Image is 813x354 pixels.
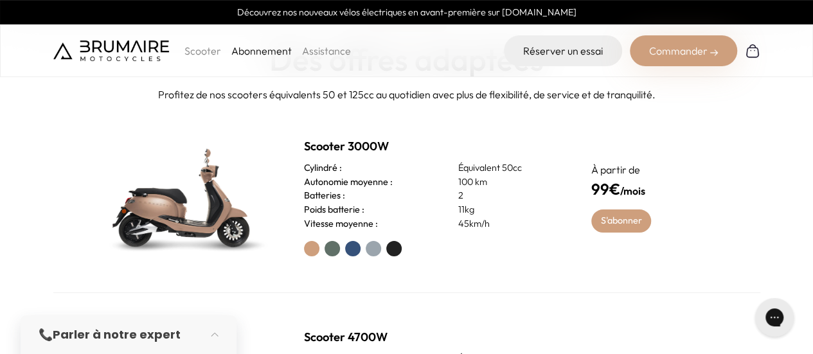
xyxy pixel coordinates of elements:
[184,43,221,58] p: Scooter
[591,177,719,200] h4: /mois
[304,328,560,346] h2: Scooter 4700W
[304,137,560,155] h2: Scooter 3000W
[231,44,292,57] a: Abonnement
[591,209,651,233] a: S'abonner
[504,35,622,66] a: Réserver un essai
[304,203,364,217] h3: Poids batterie :
[745,43,760,58] img: Panier
[304,175,393,190] h3: Autonomie moyenne :
[302,44,351,57] a: Assistance
[591,179,620,199] span: 99€
[630,35,737,66] div: Commander
[304,161,342,175] h3: Cylindré :
[458,189,560,203] p: 2
[458,203,560,217] p: 11kg
[94,133,274,261] img: Scooter Brumaire vert
[591,162,719,177] p: À partir de
[53,40,169,61] img: Brumaire Motocycles
[10,87,803,102] p: Profitez de nos scooters équivalents 50 et 125cc au quotidien avec plus de flexibilité, de servic...
[458,161,560,175] p: Équivalent 50cc
[304,217,378,231] h3: Vitesse moyenne :
[304,189,345,203] h3: Batteries :
[710,49,718,57] img: right-arrow-2.png
[458,217,560,231] p: 45km/h
[749,294,800,341] iframe: Gorgias live chat messenger
[458,175,560,190] p: 100 km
